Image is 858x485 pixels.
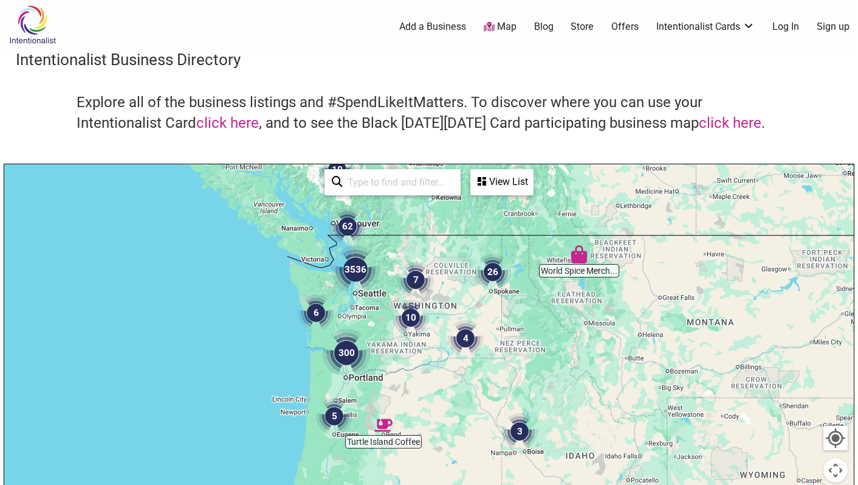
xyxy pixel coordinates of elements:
[329,208,366,245] div: 62
[319,152,355,188] div: 10
[472,170,532,194] div: View List
[772,20,799,33] a: Log In
[77,92,781,133] h4: Explore all of the business listings and #SpendLikeItMatters. To discover where you can use your ...
[699,114,761,131] a: click here
[324,169,461,195] div: Type to search and filter
[571,20,594,33] a: Store
[331,245,380,294] div: 3536
[322,329,371,377] div: 300
[501,413,538,450] div: 3
[16,49,842,71] h3: Intentionalist Business Directory
[656,20,755,33] a: Intentionalist Cards
[343,170,453,194] input: Type to find and filter...
[534,20,554,33] a: Blog
[611,20,639,33] a: Offers
[484,20,517,34] a: Map
[823,426,848,450] button: Your Location
[196,114,259,131] a: click here
[316,398,352,434] div: 5
[298,295,334,331] div: 6
[397,262,434,298] div: 7
[447,320,484,357] div: 4
[570,245,588,263] div: World Spice Merchants
[374,416,393,434] div: Turtle Island Coffee
[399,20,466,33] a: Add a Business
[817,20,849,33] a: Sign up
[470,169,534,195] div: See a list of the visible businesses
[823,458,848,483] button: Map camera controls
[393,299,429,336] div: 10
[4,5,61,44] img: Intentionalist
[475,254,511,290] div: 26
